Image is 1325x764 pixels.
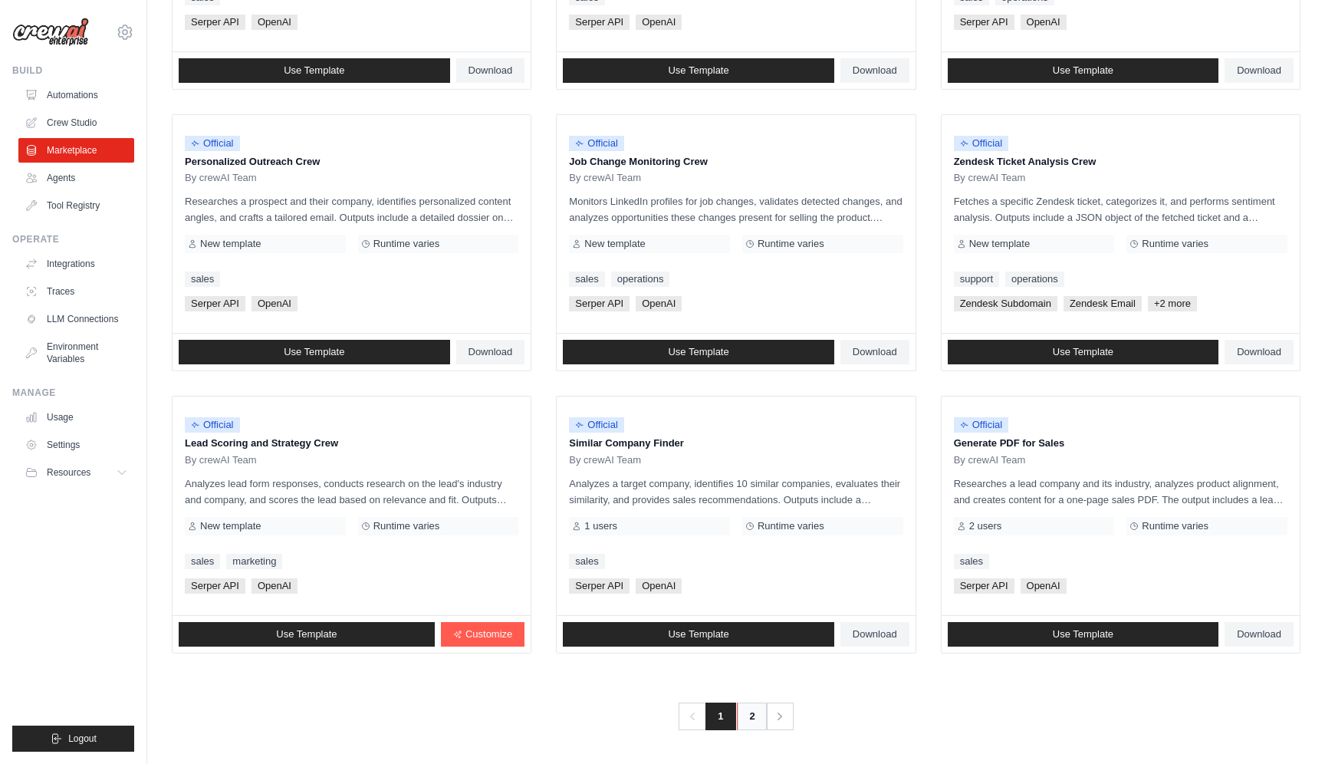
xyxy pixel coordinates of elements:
[18,433,134,457] a: Settings
[563,340,834,364] a: Use Template
[569,296,630,311] span: Serper API
[179,340,450,364] a: Use Template
[1225,622,1294,647] a: Download
[668,346,728,358] span: Use Template
[954,454,1026,466] span: By crewAI Team
[668,64,728,77] span: Use Template
[954,554,989,569] a: sales
[1021,15,1067,30] span: OpenAI
[284,346,344,358] span: Use Template
[840,58,909,83] a: Download
[954,296,1057,311] span: Zendesk Subdomain
[569,172,641,184] span: By crewAI Team
[611,272,670,287] a: operations
[18,138,134,163] a: Marketplace
[185,136,240,151] span: Official
[18,334,134,371] a: Environment Variables
[1148,296,1197,311] span: +2 more
[469,64,513,77] span: Download
[853,64,897,77] span: Download
[737,703,768,730] a: 2
[569,272,604,287] a: sales
[252,578,298,594] span: OpenAI
[569,193,903,226] p: Monitors LinkedIn profiles for job changes, validates detected changes, and analyzes opportunitie...
[1142,520,1208,532] span: Runtime varies
[1064,296,1142,311] span: Zendesk Email
[1053,346,1113,358] span: Use Template
[758,520,824,532] span: Runtime varies
[441,622,524,647] a: Customize
[185,154,518,170] p: Personalized Outreach Crew
[18,83,134,107] a: Automations
[200,238,261,250] span: New template
[185,554,220,569] a: sales
[12,387,134,399] div: Manage
[569,136,624,151] span: Official
[284,64,344,77] span: Use Template
[185,454,257,466] span: By crewAI Team
[954,154,1287,170] p: Zendesk Ticket Analysis Crew
[569,436,903,451] p: Similar Company Finder
[185,578,245,594] span: Serper API
[226,554,282,569] a: marketing
[465,628,512,641] span: Customize
[185,272,220,287] a: sales
[373,238,440,250] span: Runtime varies
[840,622,909,647] a: Download
[1225,58,1294,83] a: Download
[569,554,604,569] a: sales
[1237,346,1281,358] span: Download
[18,193,134,218] a: Tool Registry
[853,346,897,358] span: Download
[200,520,261,532] span: New template
[758,238,824,250] span: Runtime varies
[373,520,440,532] span: Runtime varies
[954,136,1009,151] span: Official
[1005,272,1064,287] a: operations
[1237,64,1281,77] span: Download
[185,15,245,30] span: Serper API
[948,340,1219,364] a: Use Template
[954,172,1026,184] span: By crewAI Team
[185,193,518,226] p: Researches a prospect and their company, identifies personalized content angles, and crafts a tai...
[954,578,1014,594] span: Serper API
[563,58,834,83] a: Use Template
[705,703,735,730] span: 1
[12,18,89,47] img: Logo
[1142,238,1208,250] span: Runtime varies
[12,64,134,77] div: Build
[1237,628,1281,641] span: Download
[185,476,518,508] p: Analyzes lead form responses, conducts research on the lead's industry and company, and scores th...
[569,15,630,30] span: Serper API
[12,233,134,245] div: Operate
[185,172,257,184] span: By crewAI Team
[185,296,245,311] span: Serper API
[185,417,240,433] span: Official
[276,628,337,641] span: Use Template
[18,279,134,304] a: Traces
[954,436,1287,451] p: Generate PDF for Sales
[853,628,897,641] span: Download
[636,578,682,594] span: OpenAI
[252,296,298,311] span: OpenAI
[1225,340,1294,364] a: Download
[469,346,513,358] span: Download
[179,622,435,647] a: Use Template
[569,154,903,170] p: Job Change Monitoring Crew
[185,436,518,451] p: Lead Scoring and Strategy Crew
[584,238,645,250] span: New template
[969,520,1002,532] span: 2 users
[954,193,1287,226] p: Fetches a specific Zendesk ticket, categorizes it, and performs sentiment analysis. Outputs inclu...
[569,454,641,466] span: By crewAI Team
[954,15,1014,30] span: Serper API
[948,58,1219,83] a: Use Template
[954,272,999,287] a: support
[456,58,525,83] a: Download
[584,520,617,532] span: 1 users
[954,417,1009,433] span: Official
[47,466,90,479] span: Resources
[563,622,834,647] a: Use Template
[18,166,134,190] a: Agents
[679,703,793,730] nav: Pagination
[954,476,1287,508] p: Researches a lead company and its industry, analyzes product alignment, and creates content for a...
